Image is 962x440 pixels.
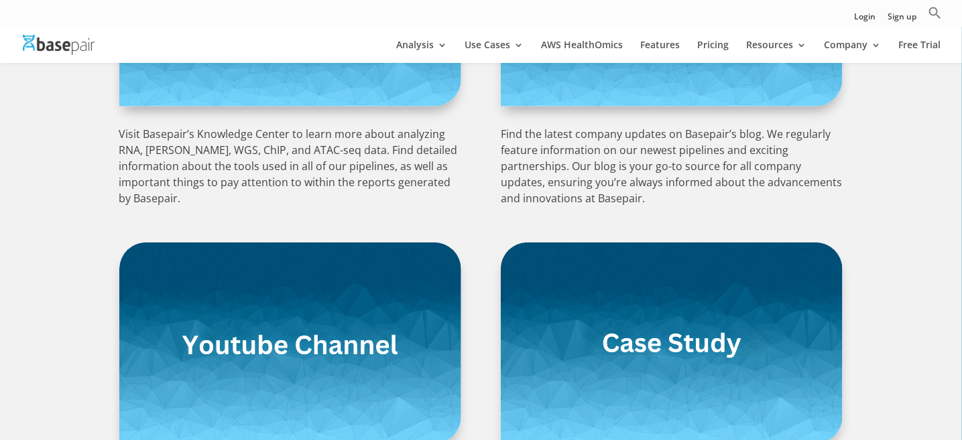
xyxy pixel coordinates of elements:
a: Free Trial [898,40,941,63]
a: Use Cases [465,40,524,63]
a: Features [640,40,680,63]
a: Resources [746,40,806,63]
a: AWS HealthOmics [541,40,623,63]
a: Search Icon Link [928,6,942,27]
img: Basepair [23,35,95,54]
a: Login [854,13,876,27]
a: Analysis [396,40,447,63]
p: Visit Basepair’s Knowledge Center to learn more about analyzing RNA, [PERSON_NAME], WGS, ChIP, an... [119,127,461,206]
svg: Search [928,6,942,19]
p: Find the latest company updates on Basepair’s blog. We regularly feature information on our newes... [501,127,843,206]
a: Company [824,40,881,63]
a: Pricing [697,40,729,63]
a: Sign up [888,13,916,27]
